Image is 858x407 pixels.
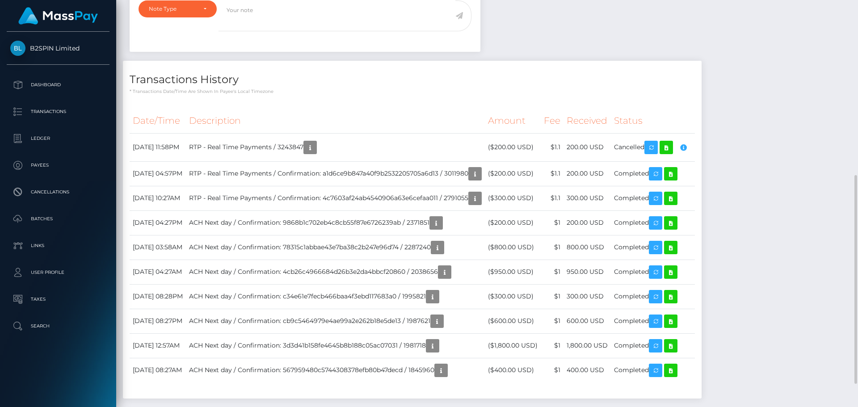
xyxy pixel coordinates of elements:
[130,72,695,88] h4: Transactions History
[130,161,186,186] td: [DATE] 04:57PM
[7,181,109,203] a: Cancellations
[564,260,611,284] td: 950.00 USD
[611,333,695,358] td: Completed
[10,159,106,172] p: Payees
[7,288,109,310] a: Taxes
[611,358,695,382] td: Completed
[541,309,564,333] td: $1
[611,260,695,284] td: Completed
[10,266,106,279] p: User Profile
[611,309,695,333] td: Completed
[186,210,485,235] td: ACH Next day / Confirmation: 9868b1c702eb4c8cb55f87e6726239ab / 2371851
[10,212,106,226] p: Batches
[564,186,611,210] td: 300.00 USD
[611,133,695,161] td: Cancelled
[485,109,541,133] th: Amount
[139,0,217,17] button: Note Type
[186,161,485,186] td: RTP - Real Time Payments / Confirmation: a1d6ce9b847a40f9b2532205705a6d13 / 3011980
[186,235,485,260] td: ACH Next day / Confirmation: 78315c1abbae43e7ba38c2b247e96d74 / 2287240
[485,186,541,210] td: ($300.00 USD)
[541,235,564,260] td: $1
[7,315,109,337] a: Search
[10,41,25,56] img: B2SPIN Limited
[541,109,564,133] th: Fee
[611,161,695,186] td: Completed
[10,78,106,92] p: Dashboard
[564,284,611,309] td: 300.00 USD
[541,358,564,382] td: $1
[611,186,695,210] td: Completed
[564,133,611,161] td: 200.00 USD
[7,208,109,230] a: Batches
[130,284,186,309] td: [DATE] 08:28PM
[10,319,106,333] p: Search
[541,133,564,161] td: $1.1
[7,154,109,176] a: Payees
[485,358,541,382] td: ($400.00 USD)
[186,186,485,210] td: RTP - Real Time Payments / Confirmation: 4c7603af24ab4540906a63e6cefaa011 / 2791055
[10,105,106,118] p: Transactions
[186,284,485,309] td: ACH Next day / Confirmation: c34e61e7fecb466baa4f3ebd117683a0 / 1995821
[7,101,109,123] a: Transactions
[564,109,611,133] th: Received
[130,333,186,358] td: [DATE] 12:57AM
[485,333,541,358] td: ($1,800.00 USD)
[541,210,564,235] td: $1
[611,210,695,235] td: Completed
[130,260,186,284] td: [DATE] 04:27AM
[10,185,106,199] p: Cancellations
[541,284,564,309] td: $1
[485,309,541,333] td: ($600.00 USD)
[564,309,611,333] td: 600.00 USD
[130,133,186,161] td: [DATE] 11:58PM
[7,74,109,96] a: Dashboard
[564,358,611,382] td: 400.00 USD
[611,235,695,260] td: Completed
[7,44,109,52] span: B2SPIN Limited
[485,260,541,284] td: ($950.00 USD)
[485,161,541,186] td: ($200.00 USD)
[541,161,564,186] td: $1.1
[130,358,186,382] td: [DATE] 08:27AM
[564,333,611,358] td: 1,800.00 USD
[130,109,186,133] th: Date/Time
[130,186,186,210] td: [DATE] 10:27AM
[541,260,564,284] td: $1
[541,186,564,210] td: $1.1
[485,284,541,309] td: ($300.00 USD)
[10,132,106,145] p: Ledger
[186,333,485,358] td: ACH Next day / Confirmation: 3d3d41b158fe4645b8b188c05ac07031 / 1981718
[485,133,541,161] td: ($200.00 USD)
[186,358,485,382] td: ACH Next day / Confirmation: 567959480c5744308378efb80b47decd / 1845960
[10,293,106,306] p: Taxes
[564,161,611,186] td: 200.00 USD
[485,235,541,260] td: ($800.00 USD)
[7,235,109,257] a: Links
[18,7,98,25] img: MassPay Logo
[564,235,611,260] td: 800.00 USD
[149,5,196,13] div: Note Type
[611,284,695,309] td: Completed
[485,210,541,235] td: ($200.00 USD)
[7,261,109,284] a: User Profile
[186,309,485,333] td: ACH Next day / Confirmation: cb9c5464979e4ae99a2e262b18e5de13 / 1987621
[7,127,109,150] a: Ledger
[186,260,485,284] td: ACH Next day / Confirmation: 4cb26c4966684d26b3e2da4bbcf20860 / 2038656
[611,109,695,133] th: Status
[130,210,186,235] td: [DATE] 04:27PM
[186,109,485,133] th: Description
[541,333,564,358] td: $1
[130,88,695,95] p: * Transactions date/time are shown in payee's local timezone
[564,210,611,235] td: 200.00 USD
[130,235,186,260] td: [DATE] 03:58AM
[130,309,186,333] td: [DATE] 08:27PM
[10,239,106,252] p: Links
[186,133,485,161] td: RTP - Real Time Payments / 3243847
